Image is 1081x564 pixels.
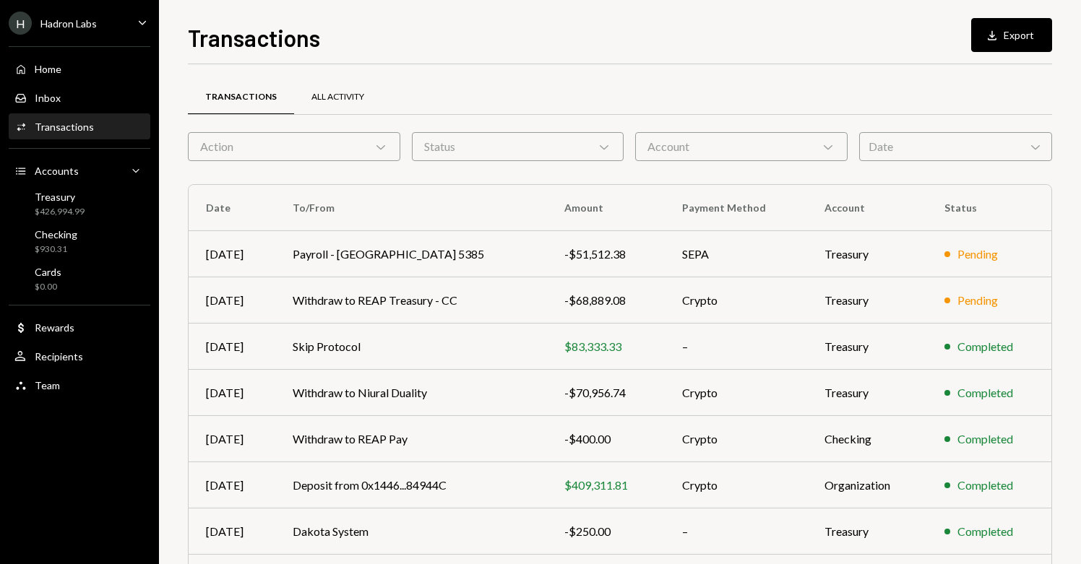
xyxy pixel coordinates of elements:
div: Account [635,132,848,161]
div: All Activity [311,91,364,103]
div: Team [35,379,60,391]
div: Completed [957,384,1013,402]
td: Treasury [807,370,928,416]
td: Withdraw to Niural Duality [275,370,547,416]
td: Checking [807,416,928,462]
a: Checking$930.31 [9,224,150,259]
div: Status [412,132,624,161]
div: [DATE] [206,430,258,448]
td: Treasury [807,277,928,324]
a: Home [9,56,150,82]
div: [DATE] [206,292,258,309]
div: $83,333.33 [564,338,647,355]
th: Account [807,185,928,231]
div: Date [859,132,1052,161]
th: Date [189,185,275,231]
div: Accounts [35,165,79,177]
a: Recipients [9,343,150,369]
div: Pending [957,292,998,309]
div: [DATE] [206,246,258,263]
th: To/From [275,185,547,231]
td: Dakota System [275,508,547,555]
td: Crypto [665,370,807,416]
div: [DATE] [206,523,258,540]
td: Crypto [665,462,807,508]
div: Recipients [35,350,83,363]
div: Completed [957,477,1013,494]
h1: Transactions [188,23,320,52]
div: Treasury [35,191,85,203]
div: -$51,512.38 [564,246,647,263]
div: Transactions [205,91,277,103]
td: Deposit from 0x1446...84944C [275,462,547,508]
div: [DATE] [206,477,258,494]
td: SEPA [665,231,807,277]
div: -$250.00 [564,523,647,540]
div: -$68,889.08 [564,292,647,309]
div: $426,994.99 [35,206,85,218]
th: Payment Method [665,185,807,231]
a: Accounts [9,157,150,183]
td: Treasury [807,508,928,555]
div: [DATE] [206,384,258,402]
div: $409,311.81 [564,477,647,494]
div: [DATE] [206,338,258,355]
a: Transactions [188,79,294,116]
div: -$70,956.74 [564,384,647,402]
div: -$400.00 [564,430,647,448]
td: – [665,508,807,555]
td: Withdraw to REAP Pay [275,416,547,462]
div: Completed [957,523,1013,540]
div: Cards [35,266,61,278]
div: Hadron Labs [40,17,97,30]
a: Cards$0.00 [9,261,150,296]
td: Crypto [665,416,807,462]
td: Payroll - [GEOGRAPHIC_DATA] 5385 [275,231,547,277]
div: Completed [957,430,1013,448]
div: Pending [957,246,998,263]
td: Withdraw to REAP Treasury - CC [275,277,547,324]
td: Treasury [807,324,928,370]
a: Team [9,372,150,398]
div: Transactions [35,121,94,133]
th: Amount [547,185,665,231]
div: Checking [35,228,77,240]
td: Organization [807,462,928,508]
a: Inbox [9,84,150,110]
a: All Activity [294,79,382,116]
div: $930.31 [35,243,77,256]
a: Transactions [9,113,150,139]
div: $0.00 [35,281,61,293]
button: Export [971,18,1052,52]
a: Treasury$426,994.99 [9,186,150,221]
th: Status [927,185,1051,231]
td: Skip Protocol [275,324,547,370]
div: Completed [957,338,1013,355]
div: Inbox [35,92,61,104]
td: Crypto [665,277,807,324]
div: Rewards [35,321,74,334]
div: Home [35,63,61,75]
a: Rewards [9,314,150,340]
td: – [665,324,807,370]
td: Treasury [807,231,928,277]
div: Action [188,132,400,161]
div: H [9,12,32,35]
